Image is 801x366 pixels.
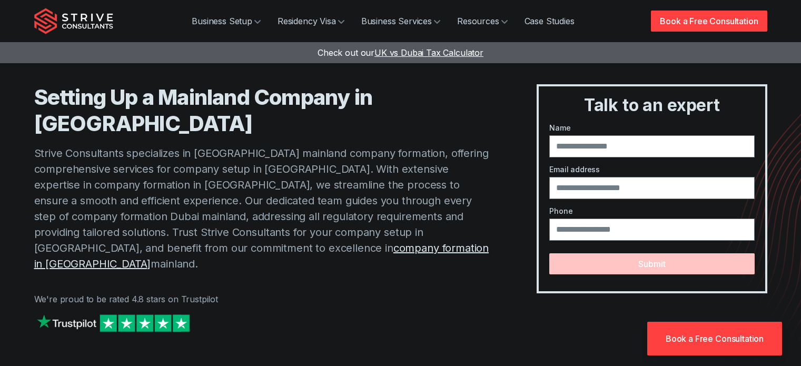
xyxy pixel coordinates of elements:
[549,164,754,175] label: Email address
[318,47,483,58] a: Check out ourUK vs Dubai Tax Calculator
[449,11,516,32] a: Resources
[34,84,495,137] h1: Setting Up a Mainland Company in [GEOGRAPHIC_DATA]
[34,145,495,272] p: Strive Consultants specializes in [GEOGRAPHIC_DATA] mainland company formation, offering comprehe...
[374,47,483,58] span: UK vs Dubai Tax Calculator
[516,11,583,32] a: Case Studies
[549,253,754,274] button: Submit
[269,11,353,32] a: Residency Visa
[543,95,760,116] h3: Talk to an expert
[353,11,449,32] a: Business Services
[34,312,192,334] img: Strive on Trustpilot
[651,11,767,32] a: Book a Free Consultation
[34,8,113,34] img: Strive Consultants
[34,293,495,305] p: We're proud to be rated 4.8 stars on Trustpilot
[549,122,754,133] label: Name
[183,11,269,32] a: Business Setup
[647,322,782,355] a: Book a Free Consultation
[549,205,754,216] label: Phone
